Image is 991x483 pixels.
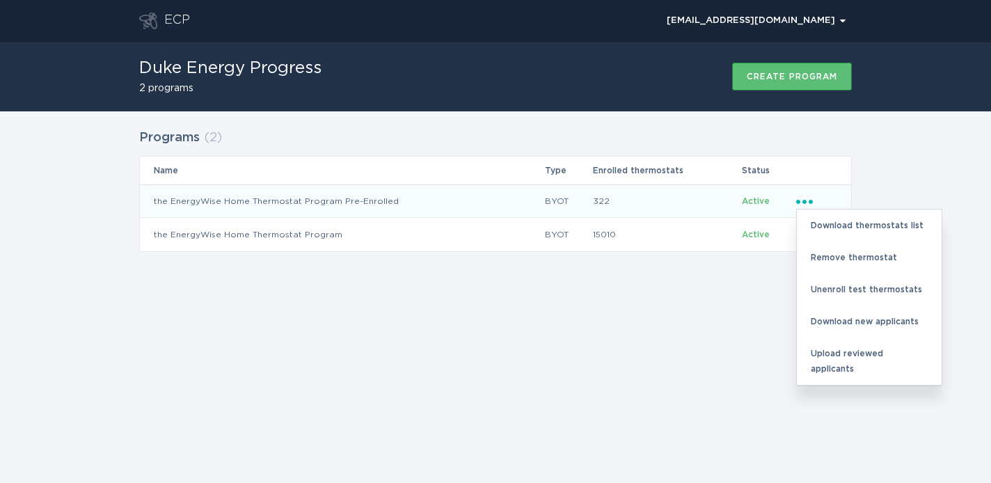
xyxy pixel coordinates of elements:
[140,218,544,251] td: the EnergyWise Home Thermostat Program
[667,17,846,25] div: [EMAIL_ADDRESS][DOMAIN_NAME]
[797,306,942,338] div: Download new applicants
[592,157,742,184] th: Enrolled thermostats
[544,184,592,218] td: BYOT
[140,218,851,251] tr: ad62586955a64f2b90597186981120bb
[140,184,544,218] td: the EnergyWise Home Thermostat Program Pre-Enrolled
[139,13,157,29] button: Go to dashboard
[544,218,592,251] td: BYOT
[164,13,190,29] div: ECP
[139,125,200,150] h2: Programs
[592,218,742,251] td: 15010
[140,157,851,184] tr: Table Headers
[544,157,592,184] th: Type
[797,241,942,274] div: Remove thermostat
[204,132,222,144] span: ( 2 )
[747,72,837,81] div: Create program
[660,10,852,31] button: Open user account details
[742,230,770,239] span: Active
[797,338,942,385] div: Upload reviewed applicants
[139,60,322,77] h1: Duke Energy Progress
[140,157,544,184] th: Name
[797,209,942,241] div: Download thermostats list
[741,157,795,184] th: Status
[660,10,852,31] div: Popover menu
[139,84,322,93] h2: 2 programs
[742,197,770,205] span: Active
[140,184,851,218] tr: 1d15ab97683b4e01905a4a1186b7c4ed
[592,184,742,218] td: 322
[797,274,942,306] div: Unenroll test thermostats
[732,63,852,90] button: Create program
